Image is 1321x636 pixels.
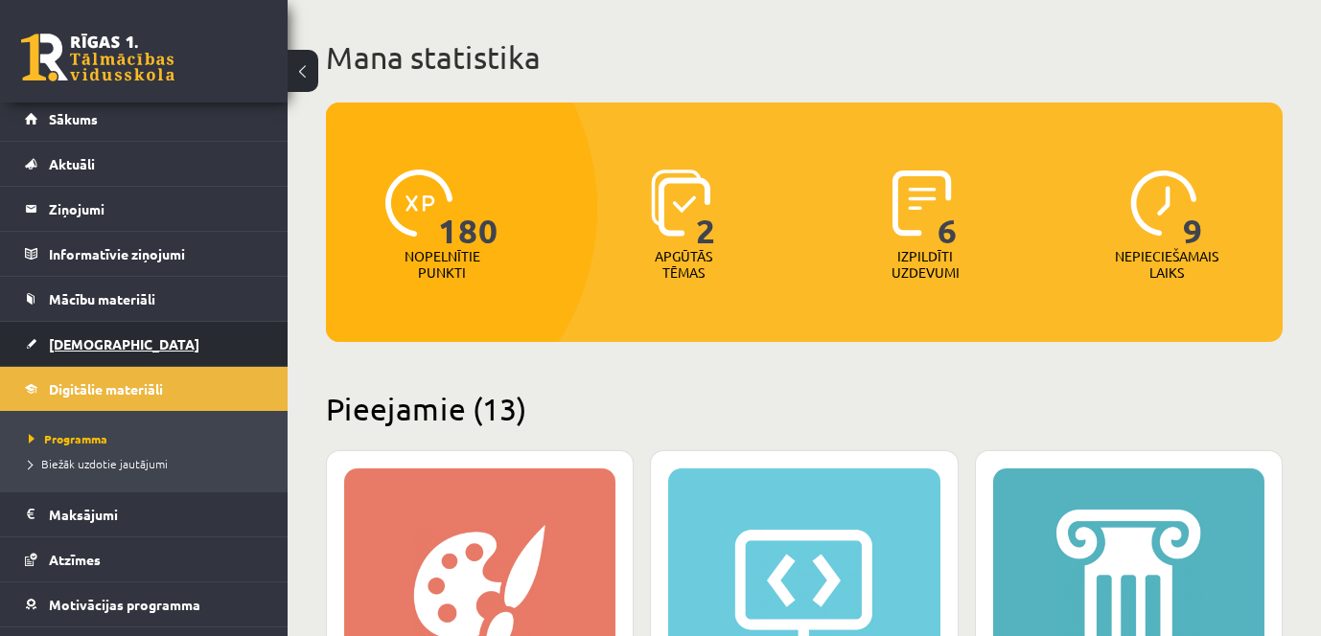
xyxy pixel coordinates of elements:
[696,170,716,248] span: 2
[49,596,200,613] span: Motivācijas programma
[49,155,95,172] span: Aktuāli
[29,430,268,447] a: Programma
[326,38,1283,77] h1: Mana statistika
[888,248,962,281] p: Izpildīti uzdevumi
[892,170,952,237] img: icon-completed-tasks-ad58ae20a441b2904462921112bc710f1caf180af7a3daa7317a5a94f2d26646.svg
[405,248,480,281] p: Nopelnītie punkti
[25,537,264,581] a: Atzīmes
[25,492,264,536] a: Maksājumi
[25,277,264,321] a: Mācību materiāli
[49,110,98,127] span: Sākums
[29,455,268,472] a: Biežāk uzdotie jautājumi
[25,582,264,626] a: Motivācijas programma
[25,142,264,186] a: Aktuāli
[49,492,264,536] legend: Maksājumi
[1183,170,1203,248] span: 9
[49,380,163,397] span: Digitālie materiāli
[938,170,958,248] span: 6
[49,551,101,568] span: Atzīmes
[438,170,498,248] span: 180
[49,232,264,276] legend: Informatīvie ziņojumi
[25,187,264,231] a: Ziņojumi
[21,34,174,81] a: Rīgas 1. Tālmācības vidusskola
[25,97,264,141] a: Sākums
[49,335,199,352] span: [DEMOGRAPHIC_DATA]
[25,232,264,276] a: Informatīvie ziņojumi
[25,367,264,411] a: Digitālie materiāli
[29,431,107,446] span: Programma
[1115,248,1218,281] p: Nepieciešamais laiks
[29,456,168,471] span: Biežāk uzdotie jautājumi
[326,390,1283,427] h2: Pieejamie (13)
[49,187,264,231] legend: Ziņojumi
[385,170,452,237] img: icon-xp-0682a9bc20223a9ccc6f5883a126b849a74cddfe5390d2b41b4391c66f2066e7.svg
[646,248,721,281] p: Apgūtās tēmas
[1130,170,1197,237] img: icon-clock-7be60019b62300814b6bd22b8e044499b485619524d84068768e800edab66f18.svg
[651,170,711,237] img: icon-learned-topics-4a711ccc23c960034f471b6e78daf4a3bad4a20eaf4de84257b87e66633f6470.svg
[25,322,264,366] a: [DEMOGRAPHIC_DATA]
[49,290,155,307] span: Mācību materiāli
